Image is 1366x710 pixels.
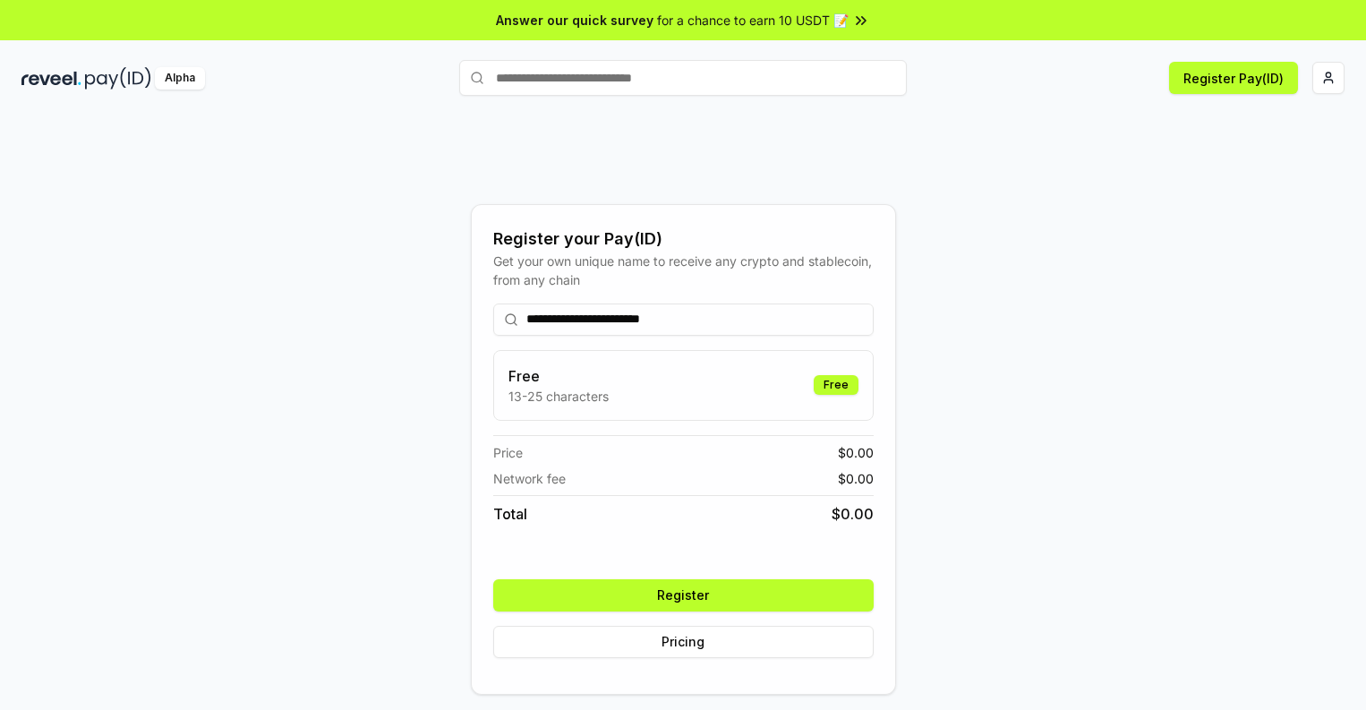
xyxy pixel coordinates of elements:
[493,503,527,525] span: Total
[493,443,523,462] span: Price
[508,387,609,406] p: 13-25 characters
[838,443,874,462] span: $ 0.00
[155,67,205,90] div: Alpha
[21,67,81,90] img: reveel_dark
[657,11,849,30] span: for a chance to earn 10 USDT 📝
[493,252,874,289] div: Get your own unique name to receive any crypto and stablecoin, from any chain
[838,469,874,488] span: $ 0.00
[508,365,609,387] h3: Free
[814,375,858,395] div: Free
[493,227,874,252] div: Register your Pay(ID)
[832,503,874,525] span: $ 0.00
[1169,62,1298,94] button: Register Pay(ID)
[493,579,874,612] button: Register
[493,626,874,658] button: Pricing
[85,67,151,90] img: pay_id
[493,469,566,488] span: Network fee
[496,11,653,30] span: Answer our quick survey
